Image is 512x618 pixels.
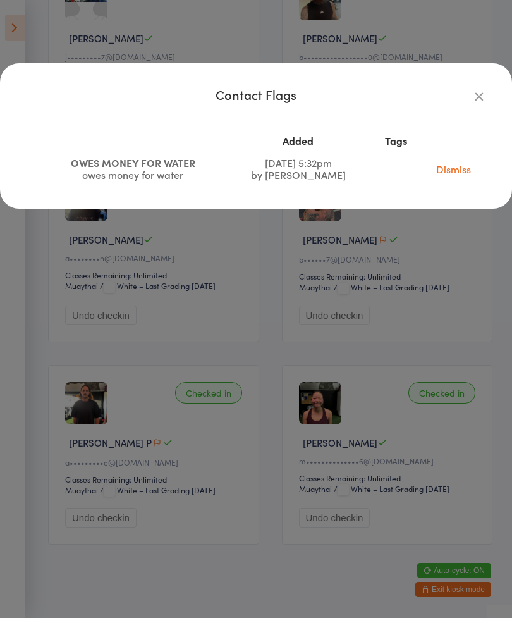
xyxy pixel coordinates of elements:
[226,130,371,152] th: Added
[71,156,195,170] span: OWES MONEY FOR WATER
[436,162,471,176] a: Dismiss this flag
[25,89,487,101] div: Contact Flags
[371,130,420,152] th: Tags
[226,152,371,186] td: [DATE] 5:32pm by [PERSON_NAME]
[48,169,218,181] div: owes money for water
